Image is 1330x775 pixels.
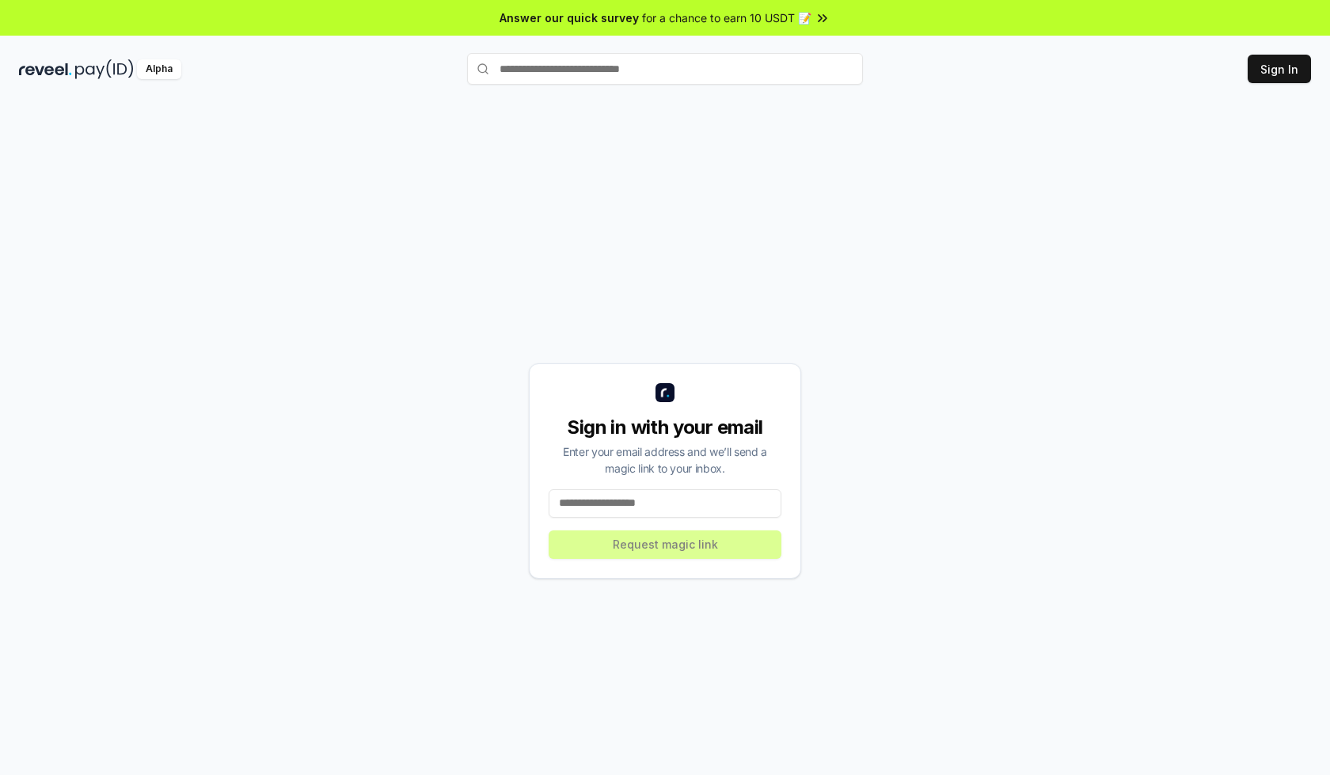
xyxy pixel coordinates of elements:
[642,9,811,26] span: for a chance to earn 10 USDT 📝
[75,59,134,79] img: pay_id
[19,59,72,79] img: reveel_dark
[549,415,781,440] div: Sign in with your email
[1248,55,1311,83] button: Sign In
[655,383,674,402] img: logo_small
[549,443,781,477] div: Enter your email address and we’ll send a magic link to your inbox.
[500,9,639,26] span: Answer our quick survey
[137,59,181,79] div: Alpha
